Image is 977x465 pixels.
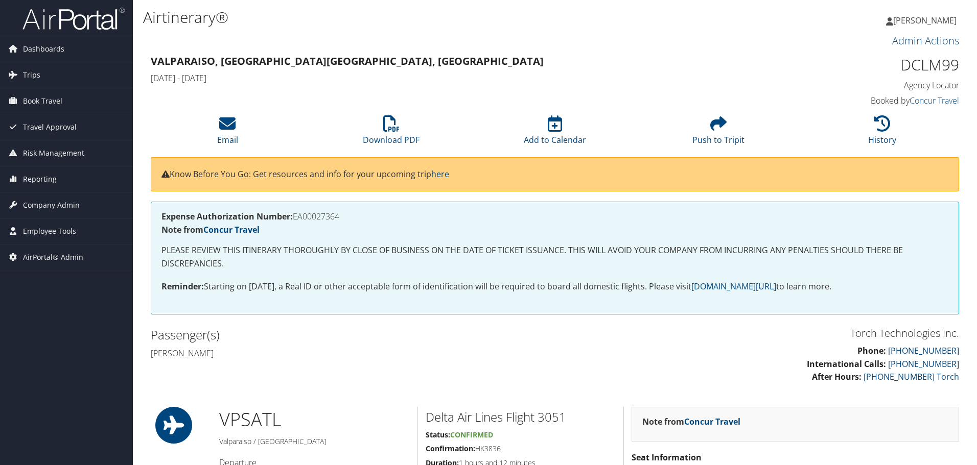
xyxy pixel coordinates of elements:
[692,121,745,145] a: Push to Tripit
[161,244,948,270] p: PLEASE REVIEW THIS ITINERARY THOROUGHLY BY CLOSE OF BUSINESS ON THE DATE OF TICKET ISSUANCE. THIS...
[563,326,959,340] h3: Torch Technologies Inc.
[886,5,967,36] a: [PERSON_NAME]
[161,168,948,181] p: Know Before You Go: Get resources and info for your upcoming trip
[910,95,959,106] a: Concur Travel
[22,7,125,31] img: airportal-logo.png
[888,358,959,370] a: [PHONE_NUMBER]
[23,192,80,218] span: Company Admin
[203,224,260,235] a: Concur Travel
[868,121,896,145] a: History
[426,408,616,426] h2: Delta Air Lines Flight 3051
[151,326,547,344] h2: Passenger(s)
[893,15,957,26] span: [PERSON_NAME]
[888,345,959,356] a: [PHONE_NUMBER]
[691,281,776,292] a: [DOMAIN_NAME][URL]
[769,54,959,76] h1: DCLM99
[23,218,76,244] span: Employee Tools
[151,348,547,359] h4: [PERSON_NAME]
[892,34,959,47] a: Admin Actions
[807,358,886,370] strong: International Calls:
[684,416,740,427] a: Concur Travel
[151,54,544,68] strong: Valparaiso, [GEOGRAPHIC_DATA] [GEOGRAPHIC_DATA], [GEOGRAPHIC_DATA]
[161,212,948,221] h4: EA00027364
[769,80,959,91] h4: Agency Locator
[161,211,293,222] strong: Expense Authorization Number:
[217,121,238,145] a: Email
[363,121,420,145] a: Download PDF
[161,280,948,293] p: Starting on [DATE], a Real ID or other acceptable form of identification will be required to boar...
[161,224,260,235] strong: Note from
[143,7,692,28] h1: Airtinerary®
[632,452,702,463] strong: Seat Information
[23,36,64,62] span: Dashboards
[864,371,959,382] a: [PHONE_NUMBER] Torch
[642,416,740,427] strong: Note from
[151,72,753,84] h4: [DATE] - [DATE]
[450,430,493,439] span: Confirmed
[769,95,959,106] h4: Booked by
[524,121,586,145] a: Add to Calendar
[431,168,449,180] a: here
[23,114,77,140] span: Travel Approval
[426,430,450,439] strong: Status:
[161,281,204,292] strong: Reminder:
[23,62,40,88] span: Trips
[23,244,83,270] span: AirPortal® Admin
[812,371,862,382] strong: After Hours:
[23,88,62,114] span: Book Travel
[219,407,410,432] h1: VPS ATL
[426,444,616,454] h5: HK3836
[857,345,886,356] strong: Phone:
[23,140,84,166] span: Risk Management
[23,166,57,192] span: Reporting
[426,444,475,453] strong: Confirmation:
[219,436,410,447] h5: Valparaiso / [GEOGRAPHIC_DATA]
